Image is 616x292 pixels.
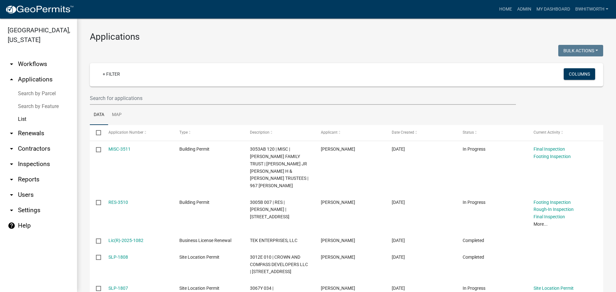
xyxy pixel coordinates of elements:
i: arrow_drop_down [8,191,15,199]
span: Site Location Permit [179,286,219,291]
i: arrow_drop_down [8,206,15,214]
a: Home [497,3,515,15]
span: Applicant [321,130,338,135]
span: Status [463,130,474,135]
a: BWhitworth [573,3,611,15]
a: MISC-3511 [108,146,131,152]
button: Columns [564,68,595,80]
datatable-header-cell: Select [90,125,102,140]
a: My Dashboard [534,3,573,15]
span: Completed [463,254,484,260]
datatable-header-cell: Status [457,125,527,140]
datatable-header-cell: Application Number [102,125,173,140]
span: ARTHUR HANSON [321,146,355,152]
i: arrow_drop_down [8,160,15,168]
a: Footing Inspection [534,200,571,205]
a: Admin [515,3,534,15]
a: Footing Inspection [534,154,571,159]
a: Data [90,105,108,125]
span: Business License Renewal [179,238,231,243]
a: Map [108,105,125,125]
a: Final Inspection [534,146,565,152]
a: Rough-In Inspection [534,207,574,212]
a: RES-3510 [108,200,128,205]
span: 3005B 007 | RES | VINCENT GUISETTI | 176 DOWEL CIR [250,200,289,220]
i: arrow_drop_down [8,129,15,137]
span: In Progress [463,146,485,152]
span: 10/06/2025 [392,286,405,291]
span: Site Location Permit [179,254,219,260]
span: LISA HOWARD [321,254,355,260]
datatable-header-cell: Current Activity [527,125,598,140]
h3: Applications [90,31,603,42]
datatable-header-cell: Type [173,125,244,140]
span: DAVID KING [321,200,355,205]
datatable-header-cell: Description [244,125,315,140]
i: arrow_drop_down [8,60,15,68]
span: In Progress [463,200,485,205]
a: + Filter [98,68,125,80]
i: help [8,222,15,229]
span: 3053AB 120 | MISC | HANSON FAMILY TRUST | HANSON JR ARTHUR H & JEAN J TRUSTEES | 967 LEMMON LN [250,146,308,188]
a: More... [534,221,548,227]
span: JAMES SHOOK [321,238,355,243]
span: Building Permit [179,200,210,205]
span: In Progress [463,286,485,291]
span: Building Permit [179,146,210,152]
datatable-header-cell: Date Created [386,125,457,140]
span: Application Number [108,130,143,135]
datatable-header-cell: Applicant [315,125,386,140]
span: Date Created [392,130,414,135]
i: arrow_drop_down [8,176,15,183]
span: 10/07/2025 [392,200,405,205]
a: Final Inspection [534,214,565,219]
span: TEK ENTERPRISES, LLC [250,238,297,243]
button: Bulk Actions [558,45,603,56]
a: Lic(R)-2025-1082 [108,238,143,243]
a: SLP-1808 [108,254,128,260]
span: 3012E 010 | CROWN AND COMPASS DEVELOPERS LLC | 490 FINALE ST [250,254,308,274]
span: Description [250,130,269,135]
span: 10/07/2025 [392,254,405,260]
span: RICK DOTSON [321,286,355,291]
a: Site Location Permit [534,286,574,291]
a: SLP-1807 [108,286,128,291]
span: Completed [463,238,484,243]
span: Current Activity [534,130,560,135]
i: arrow_drop_up [8,76,15,83]
span: Type [179,130,188,135]
i: arrow_drop_down [8,145,15,153]
input: Search for applications [90,92,516,105]
span: 10/07/2025 [392,146,405,152]
span: 10/07/2025 [392,238,405,243]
